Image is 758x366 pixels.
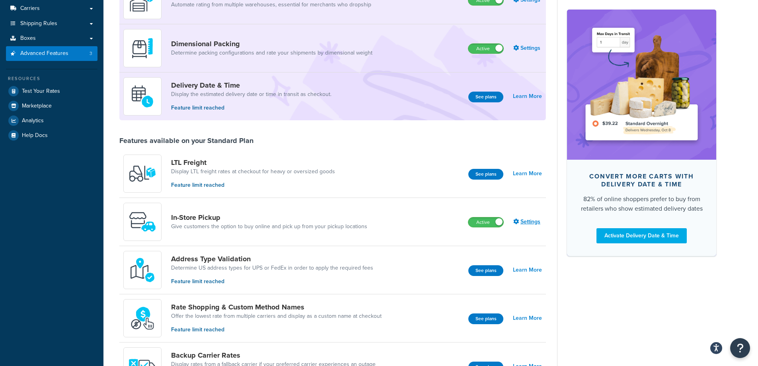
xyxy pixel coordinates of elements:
[129,208,156,236] img: wfgcfpwTIucLEAAAAASUVORK5CYII=
[513,313,542,324] a: Learn More
[596,228,687,243] a: Activate Delivery Date & Time
[513,91,542,102] a: Learn More
[513,264,542,276] a: Learn More
[171,213,367,222] a: In-Store Pickup
[20,5,40,12] span: Carriers
[129,304,156,332] img: icon-duo-feat-rate-shopping-ecdd8bed.png
[20,50,68,57] span: Advanced Features
[20,20,57,27] span: Shipping Rules
[171,49,372,57] a: Determine packing configurations and rate your shipments by dimensional weight
[6,16,97,31] a: Shipping Rules
[22,88,60,95] span: Test Your Rates
[6,84,97,98] a: Test Your Rates
[22,117,44,124] span: Analytics
[171,351,376,360] a: Backup Carrier Rates
[6,75,97,82] div: Resources
[580,172,703,188] div: Convert more carts with delivery date & time
[171,303,382,311] a: Rate Shopping & Custom Method Names
[171,1,371,9] a: Automate rating from multiple warehouses, essential for merchants who dropship
[171,90,331,98] a: Display the estimated delivery date or time in transit as checkout.
[171,312,382,320] a: Offer the lowest rate from multiple carriers and display as a custom name at checkout
[171,325,382,334] p: Feature limit reached
[468,169,503,180] button: See plans
[171,158,335,167] a: LTL Freight
[579,22,704,147] img: feature-image-ddt-36eae7f7280da8017bfb280eaccd9c446f90b1fe08728e4019434db127062ab4.png
[171,104,331,112] p: Feature limit reached
[468,92,503,102] button: See plans
[129,160,156,188] img: y79ZsPf0fXUFUhFXDzUgf+ktZg5F2+ohG75+v3d2s1D9TjoU8PiyCIluIjV41seZevKCRuEjTPPOKHJsQcmKCXGdfprl3L4q7...
[119,136,253,145] div: Features available on your Standard Plan
[468,217,503,227] label: Active
[513,216,542,227] a: Settings
[171,168,335,176] a: Display LTL freight rates at checkout for heavy or oversized goods
[171,81,331,90] a: Delivery Date & Time
[171,223,367,231] a: Give customers the option to buy online and pick up from your pickup locations
[6,99,97,113] a: Marketplace
[20,35,36,42] span: Boxes
[468,265,503,276] button: See plans
[171,264,373,272] a: Determine US address types for UPS or FedEx in order to apply the required fees
[513,43,542,54] a: Settings
[129,34,156,62] img: DTVBYsAAAAAASUVORK5CYII=
[6,31,97,46] a: Boxes
[580,194,703,213] div: 82% of online shoppers prefer to buy from retailers who show estimated delivery dates
[468,44,503,53] label: Active
[171,254,373,263] a: Address Type Validation
[6,128,97,143] a: Help Docs
[22,103,52,110] span: Marketplace
[171,277,373,286] p: Feature limit reached
[6,1,97,16] a: Carriers
[171,39,372,48] a: Dimensional Packing
[22,132,48,139] span: Help Docs
[6,46,97,61] li: Advanced Features
[171,181,335,190] p: Feature limit reached
[730,338,750,358] button: Open Resource Center
[6,46,97,61] a: Advanced Features3
[129,256,156,284] img: kIG8fy0lQAAAABJRU5ErkJggg==
[90,50,92,57] span: 3
[513,168,542,179] a: Learn More
[6,114,97,128] a: Analytics
[129,82,156,110] img: gfkeb5ejjkALwAAAABJRU5ErkJggg==
[468,313,503,324] button: See plans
